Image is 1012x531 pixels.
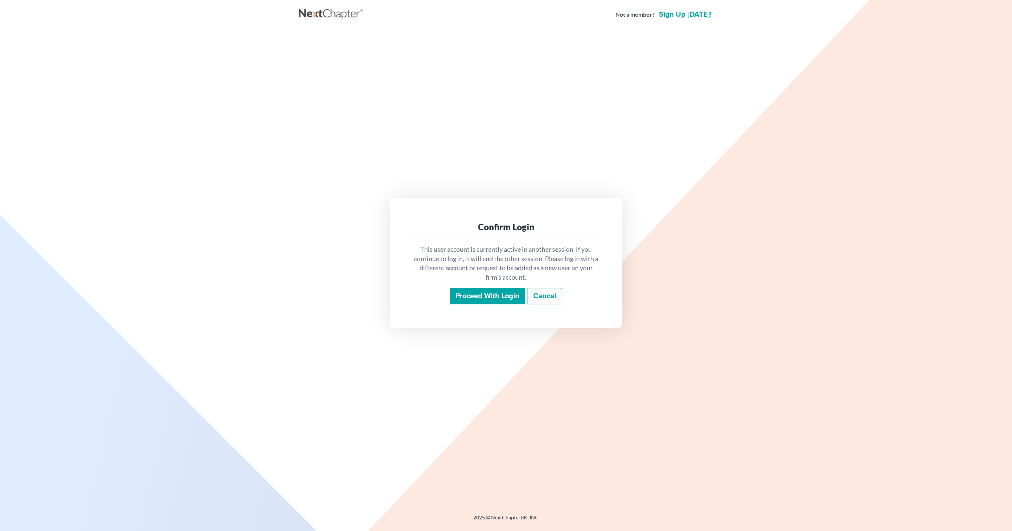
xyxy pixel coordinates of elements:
[658,11,713,18] a: Sign up [DATE]!
[413,221,599,233] div: Confirm Login
[527,288,562,305] a: Cancel
[299,514,713,527] div: 2025 © NextChapterBK, INC
[615,11,655,19] strong: Not a member?
[450,288,525,305] input: Proceed with login
[413,245,599,282] p: This user account is currently active in another session. If you continue to log in, it will end ...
